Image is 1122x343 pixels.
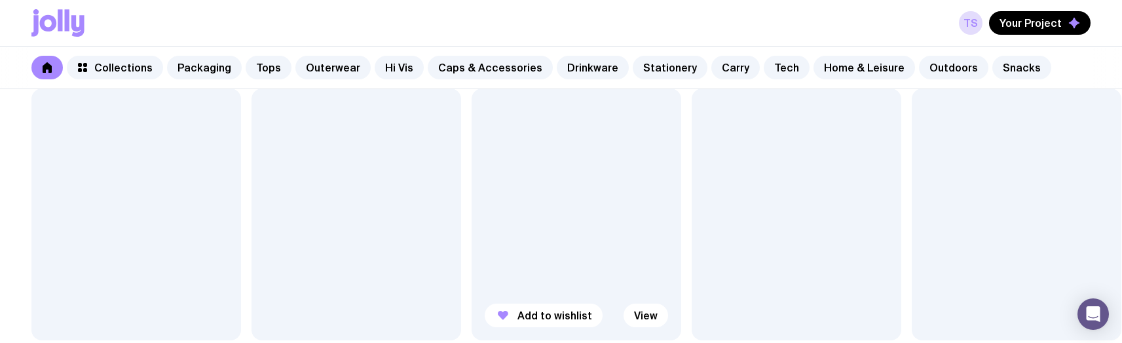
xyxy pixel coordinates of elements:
[557,56,629,79] a: Drinkware
[246,56,291,79] a: Tops
[1077,298,1109,330] div: Open Intercom Messenger
[989,11,1091,35] button: Your Project
[167,56,242,79] a: Packaging
[992,56,1051,79] a: Snacks
[1000,16,1062,30] span: Your Project
[94,61,153,74] span: Collections
[428,56,553,79] a: Caps & Accessories
[764,56,810,79] a: Tech
[295,56,371,79] a: Outerwear
[919,56,988,79] a: Outdoors
[813,56,915,79] a: Home & Leisure
[375,56,424,79] a: Hi Vis
[959,11,982,35] a: TS
[67,56,163,79] a: Collections
[624,304,668,327] a: View
[517,309,592,322] span: Add to wishlist
[485,304,603,327] button: Add to wishlist
[633,56,707,79] a: Stationery
[711,56,760,79] a: Carry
